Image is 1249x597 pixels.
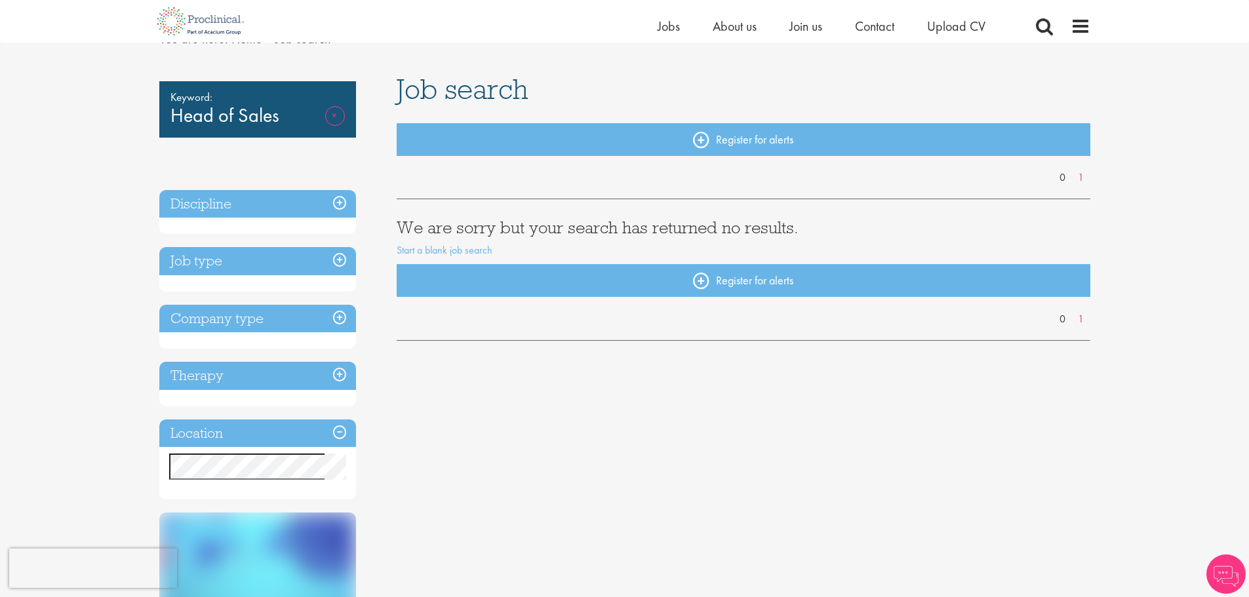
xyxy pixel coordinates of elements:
a: 1 [1071,170,1090,185]
a: Contact [855,18,894,35]
a: Remove [325,106,345,144]
a: About us [713,18,757,35]
div: Head of Sales [159,81,356,138]
h3: Job type [159,247,356,275]
span: Keyword: [170,88,345,106]
a: 0 [1053,170,1072,185]
h3: Therapy [159,362,356,390]
a: Register for alerts [397,123,1090,156]
img: Chatbot [1206,554,1246,594]
a: Jobs [658,18,680,35]
a: Register for alerts [397,264,1090,297]
a: 1 [1071,312,1090,327]
h3: We are sorry but your search has returned no results. [397,219,1090,236]
a: Start a blank job search [397,243,492,257]
span: Job search [397,71,528,107]
a: Upload CV [927,18,985,35]
iframe: reCAPTCHA [9,549,177,588]
a: Join us [789,18,822,35]
h3: Company type [159,305,356,333]
h3: Location [159,419,356,448]
a: 0 [1053,312,1072,327]
h3: Discipline [159,190,356,218]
